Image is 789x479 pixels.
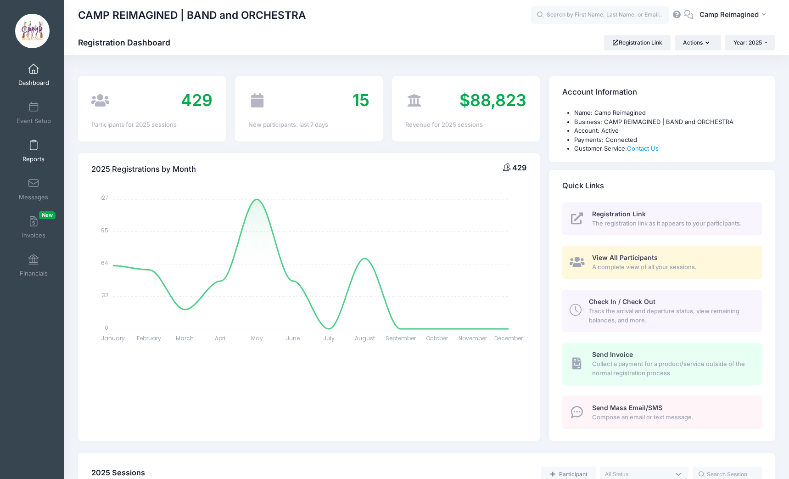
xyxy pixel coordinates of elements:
[105,323,108,331] tspan: 0
[12,173,56,205] a: Messages
[405,120,526,130] div: Revenue for 2025 sessions
[574,144,762,153] li: Customer Service:
[604,35,671,51] a: Registration Link
[592,219,751,228] span: The registration link as it appears to your participants.
[100,194,108,202] tspan: 127
[323,334,335,342] tspan: July
[562,246,762,279] a: View All Participants A complete view of all your sessions.
[562,395,762,429] a: Send Mass Email/SMS Compose an email or text message.
[176,334,194,342] tspan: March
[562,343,762,385] a: Send Invoice Collect a payment for a product/service outside of the normal registration process
[355,334,375,342] tspan: August
[101,259,108,266] tspan: 64
[286,334,300,342] tspan: June
[459,334,487,342] tspan: November
[694,5,775,26] button: Camp Reimagined
[15,14,50,48] img: CAMP REIMAGINED | BAND and ORCHESTRA
[12,211,56,243] a: InvoicesNew
[725,35,775,51] button: Year: 2025
[91,468,145,477] span: 2025 Sessions
[562,202,762,236] a: Registration Link The registration link as it appears to your participants.
[592,263,751,272] span: A complete view of all your sessions.
[592,413,751,422] span: Compose an email or text message.
[12,135,56,167] a: Reports
[101,334,125,342] tspan: January
[592,350,633,358] span: Send Invoice
[592,210,646,218] span: Registration Link
[733,39,762,46] span: Year: 2025
[91,156,196,182] h4: 2025 Registrations by Month
[592,360,751,378] span: Collect a payment for a product/service outside of the normal registration process
[353,90,369,110] span: 15
[91,120,213,130] div: Participants for 2025 sessions
[574,118,762,127] li: Business: CAMP REIMAGINED | BAND and ORCHESTRA
[605,470,670,479] textarea: Search
[12,59,56,91] a: Dashboard
[18,79,49,87] span: Dashboard
[426,334,448,342] tspan: October
[592,404,662,411] span: Send Mass Email/SMS
[386,334,416,342] tspan: September
[137,334,161,342] tspan: February
[592,254,658,261] span: View All Participants
[675,35,721,51] button: Actions
[495,334,524,342] tspan: December
[459,90,526,110] span: $88,823
[78,5,306,26] h1: CAMP REIMAGINED | BAND and ORCHESTRA
[574,126,762,135] li: Account: Active
[78,38,178,47] h1: Registration Dashboard
[101,226,108,234] tspan: 95
[102,291,108,299] tspan: 32
[20,270,48,277] span: Financials
[627,145,659,152] a: Contact Us
[512,163,526,172] span: 429
[574,108,762,118] li: Name: Camp Reimagined
[215,334,227,342] tspan: April
[251,334,263,342] tspan: May
[562,79,637,106] h4: Account Information
[248,120,369,130] div: New participants: last 7 days
[589,298,655,305] span: Check In / Check Out
[562,290,762,332] a: Check In / Check Out Track the arrival and departure status, view remaining balances, and more.
[22,231,45,239] span: Invoices
[22,155,45,163] span: Reports
[39,211,56,219] span: New
[531,6,669,24] input: Search by First Name, Last Name, or Email...
[562,173,604,199] h4: Quick Links
[589,307,751,325] span: Track the arrival and departure status, view remaining balances, and more.
[574,135,762,145] li: Payments: Connected
[19,193,48,201] span: Messages
[12,249,56,282] a: Financials
[17,117,51,125] span: Event Setup
[12,97,56,129] a: Event Setup
[699,10,759,20] span: Camp Reimagined
[181,90,213,110] span: 429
